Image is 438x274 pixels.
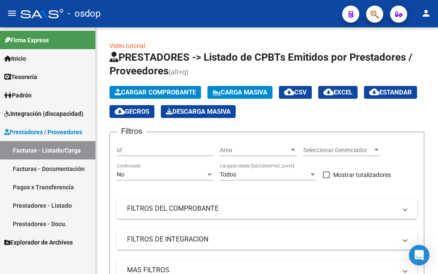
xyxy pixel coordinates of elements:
[109,86,201,99] button: Cargar Comprobante
[213,88,267,96] span: Carga Masiva
[220,171,236,178] span: Todos
[109,42,145,49] a: Video tutorial
[117,198,417,219] mat-expansion-panel-header: FILTROS DEL COMPROBANTE
[284,87,294,97] mat-icon: cloud_download
[220,147,289,154] span: Area
[68,4,101,23] span: - osdop
[117,229,417,250] mat-expansion-panel-header: FILTROS DE INTEGRACION
[323,87,334,97] mat-icon: cloud_download
[364,86,417,99] button: Estandar
[109,105,154,118] button: Gecros
[369,88,412,96] span: Estandar
[4,72,37,82] span: Tesorería
[318,86,358,99] button: EXCEL
[166,108,231,115] span: Descarga Masiva
[117,171,124,178] span: No
[333,170,391,180] span: Mostrar totalizadores
[4,238,73,247] span: Explorador de Archivos
[409,245,429,265] div: Open Intercom Messenger
[4,35,49,45] span: Firma Express
[323,88,352,96] span: EXCEL
[169,68,189,76] span: (alt+q)
[127,235,397,244] mat-panel-title: FILTROS DE INTEGRACION
[4,127,82,137] span: Prestadores / Proveedores
[4,54,26,63] span: Inicio
[284,88,307,96] span: CSV
[117,125,146,137] h3: Filtros
[369,87,379,97] mat-icon: cloud_download
[161,105,236,118] button: Descarga Masiva
[207,86,272,99] button: Carga Masiva
[7,8,17,18] mat-icon: menu
[4,91,32,100] span: Padrón
[109,51,412,77] span: PRESTADORES -> Listado de CPBTs Emitidos por Prestadores / Proveedores
[303,147,373,154] span: Seleccionar Gerenciador
[115,108,149,115] span: Gecros
[115,88,196,96] span: Cargar Comprobante
[127,204,397,213] mat-panel-title: FILTROS DEL COMPROBANTE
[421,8,431,18] mat-icon: person
[279,86,312,99] button: CSV
[4,109,83,118] span: Integración (discapacidad)
[115,106,125,116] mat-icon: cloud_download
[161,105,236,118] app-download-masive: Descarga masiva de comprobantes (adjuntos)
